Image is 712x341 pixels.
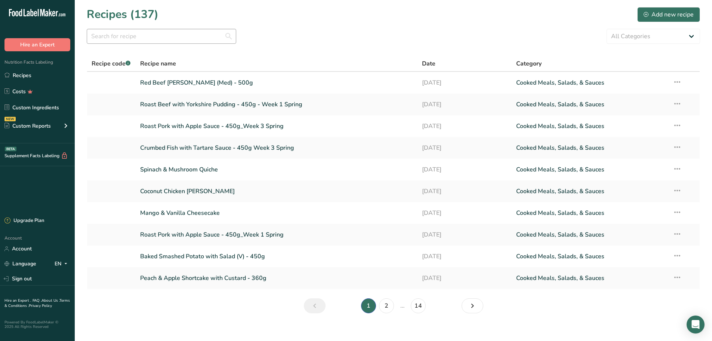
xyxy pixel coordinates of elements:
[422,162,507,177] a: [DATE]
[140,162,413,177] a: Spinach & Mushroom Quiche
[4,257,36,270] a: Language
[92,60,130,68] span: Recipe code
[140,59,176,68] span: Recipe name
[516,183,664,199] a: Cooked Meals, Salads, & Sauces
[41,298,59,303] a: About Us .
[422,183,507,199] a: [DATE]
[516,227,664,243] a: Cooked Meals, Salads, & Sauces
[422,249,507,264] a: [DATE]
[87,29,236,44] input: Search for recipe
[516,140,664,156] a: Cooked Meals, Salads, & Sauces
[687,316,705,334] div: Open Intercom Messenger
[422,227,507,243] a: [DATE]
[422,75,507,91] a: [DATE]
[29,303,52,308] a: Privacy Policy
[516,118,664,134] a: Cooked Meals, Salads, & Sauces
[4,217,44,225] div: Upgrade Plan
[422,59,435,68] span: Date
[140,75,413,91] a: Red Beef [PERSON_NAME] (Med) - 500g
[140,183,413,199] a: Coconut Chicken [PERSON_NAME]
[4,320,70,329] div: Powered By FoodLabelMaker © 2025 All Rights Reserved
[516,270,664,286] a: Cooked Meals, Salads, & Sauces
[4,122,51,130] div: Custom Reports
[516,59,542,68] span: Category
[4,117,16,121] div: NEW
[379,298,394,313] a: Page 2.
[304,298,326,313] a: Previous page
[637,7,700,22] button: Add new recipe
[4,298,70,308] a: Terms & Conditions .
[644,10,694,19] div: Add new recipe
[5,147,16,151] div: BETA
[462,298,483,313] a: Next page
[55,259,70,268] div: EN
[140,205,413,221] a: Mango & Vanilla Cheesecake
[422,205,507,221] a: [DATE]
[422,97,507,112] a: [DATE]
[516,205,664,221] a: Cooked Meals, Salads, & Sauces
[140,270,413,286] a: Peach & Apple Shortcake with Custard - 360g
[4,298,31,303] a: Hire an Expert .
[140,118,413,134] a: Roast Pork with Apple Sauce - 450g_Week 3 Spring
[422,270,507,286] a: [DATE]
[140,97,413,112] a: Roast Beef with Yorkshire Pudding - 450g - Week 1 Spring
[422,118,507,134] a: [DATE]
[516,162,664,177] a: Cooked Meals, Salads, & Sauces
[4,38,70,51] button: Hire an Expert
[516,75,664,91] a: Cooked Meals, Salads, & Sauces
[516,97,664,112] a: Cooked Meals, Salads, & Sauces
[33,298,41,303] a: FAQ .
[140,227,413,243] a: Roast Pork with Apple Sauce - 450g_Week 1 Spring
[411,298,426,313] a: Page 14.
[140,249,413,264] a: Baked Smashed Potato with Salad (V) - 450g
[516,249,664,264] a: Cooked Meals, Salads, & Sauces
[87,6,158,23] h1: Recipes (137)
[140,140,413,156] a: Crumbed Fish with Tartare Sauce - 450g Week 3 Spring
[422,140,507,156] a: [DATE]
